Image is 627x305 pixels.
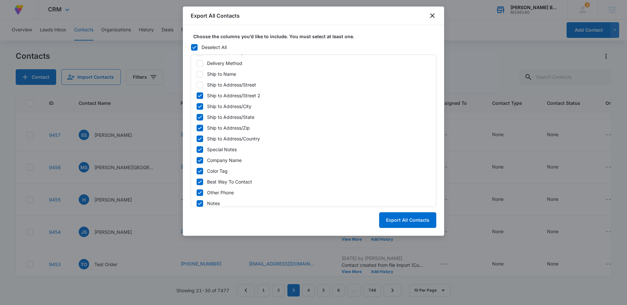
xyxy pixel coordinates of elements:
h1: Export All Contacts [191,12,240,20]
div: Ship to Name [207,71,236,77]
div: Company Name [207,157,242,164]
div: Delivery Method [207,60,242,67]
div: Ship to Address/City [207,103,251,110]
div: Notes [207,200,220,207]
div: Ship to Address/Street 2 [207,92,260,99]
div: Other Phone [207,189,234,196]
div: Color Tag [207,168,228,174]
div: Ship to Address/Country [207,135,260,142]
div: Special Notes [207,146,237,153]
div: Ship to Address/Street [207,81,256,88]
div: Ship to Address/Zip [207,124,250,131]
div: Best Way To Contact [207,178,252,185]
label: Choose the columns you’d like to include. You must select at least one. [193,33,439,40]
button: Export All Contacts [379,212,436,228]
div: Deselect All [201,44,227,51]
div: Ship to Address/State [207,114,254,120]
button: close [428,12,436,20]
